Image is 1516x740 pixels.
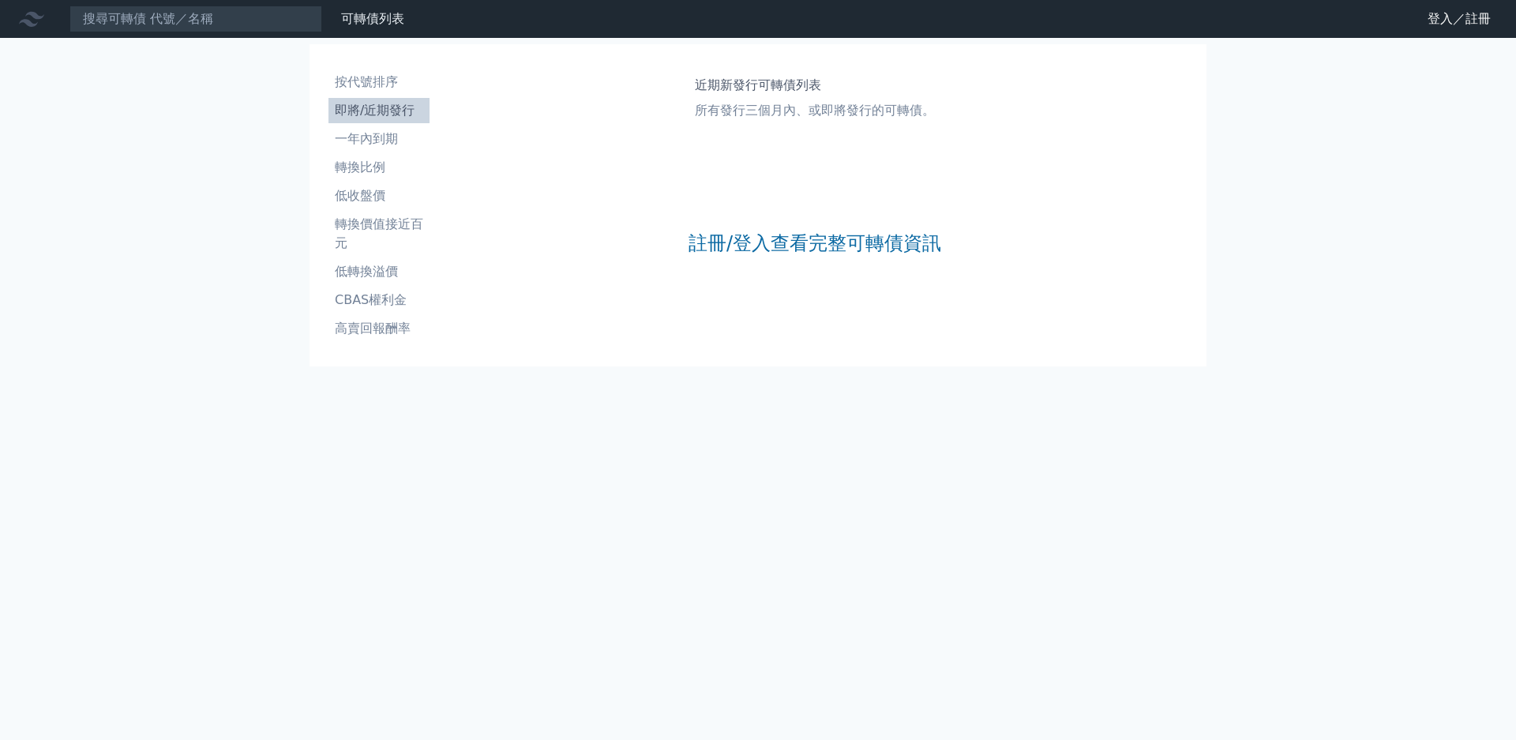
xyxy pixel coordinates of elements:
[341,11,404,26] a: 可轉債列表
[328,291,430,310] li: CBAS權利金
[328,155,430,180] a: 轉換比例
[328,98,430,123] a: 即將/近期發行
[328,262,430,281] li: 低轉換溢價
[328,259,430,284] a: 低轉換溢價
[695,76,935,95] h1: 近期新發行可轉債列表
[328,158,430,177] li: 轉換比例
[328,126,430,152] a: 一年內到期
[1415,6,1503,32] a: 登入／註冊
[328,186,430,205] li: 低收盤價
[328,316,430,341] a: 高賣回報酬率
[328,215,430,253] li: 轉換價值接近百元
[328,212,430,256] a: 轉換價值接近百元
[69,6,322,32] input: 搜尋可轉債 代號／名稱
[328,287,430,313] a: CBAS權利金
[328,101,430,120] li: 即將/近期發行
[328,130,430,148] li: 一年內到期
[328,319,430,338] li: 高賣回報酬率
[328,183,430,208] a: 低收盤價
[328,69,430,95] a: 按代號排序
[689,231,941,256] a: 註冊/登入查看完整可轉債資訊
[328,73,430,92] li: 按代號排序
[695,101,935,120] p: 所有發行三個月內、或即將發行的可轉債。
